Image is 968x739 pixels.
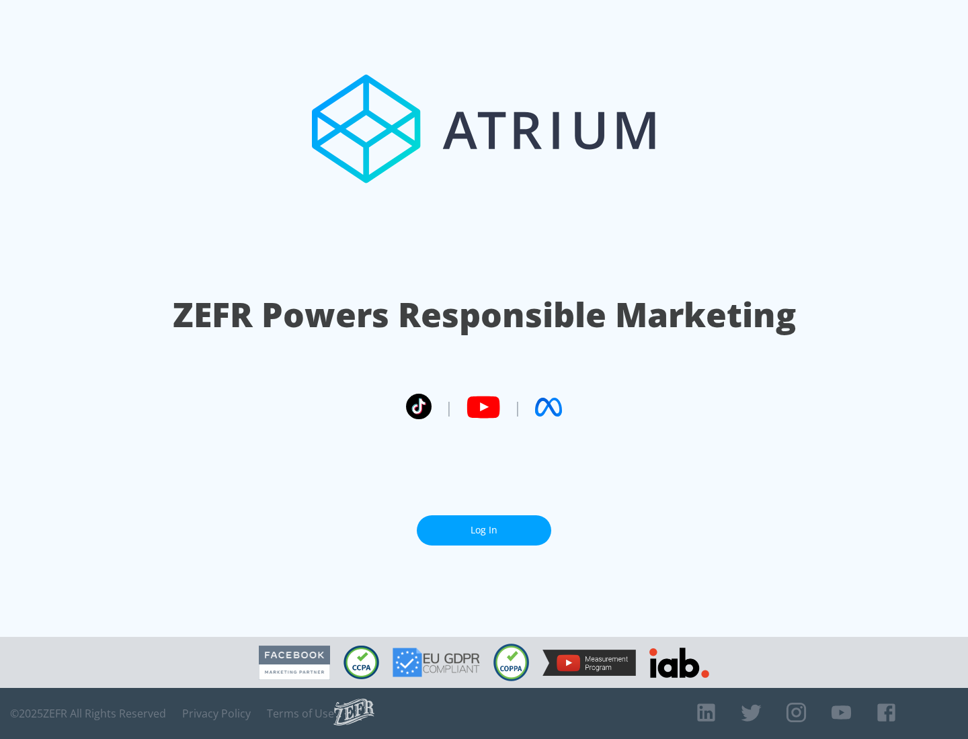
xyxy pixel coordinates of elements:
span: | [445,397,453,417]
img: Facebook Marketing Partner [259,646,330,680]
h1: ZEFR Powers Responsible Marketing [173,292,796,338]
img: COPPA Compliant [493,644,529,681]
a: Terms of Use [267,707,334,720]
span: © 2025 ZEFR All Rights Reserved [10,707,166,720]
img: CCPA Compliant [344,646,379,679]
img: YouTube Measurement Program [542,650,636,676]
img: IAB [649,648,709,678]
a: Log In [417,515,551,546]
a: Privacy Policy [182,707,251,720]
span: | [514,397,522,417]
img: GDPR Compliant [393,648,480,677]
